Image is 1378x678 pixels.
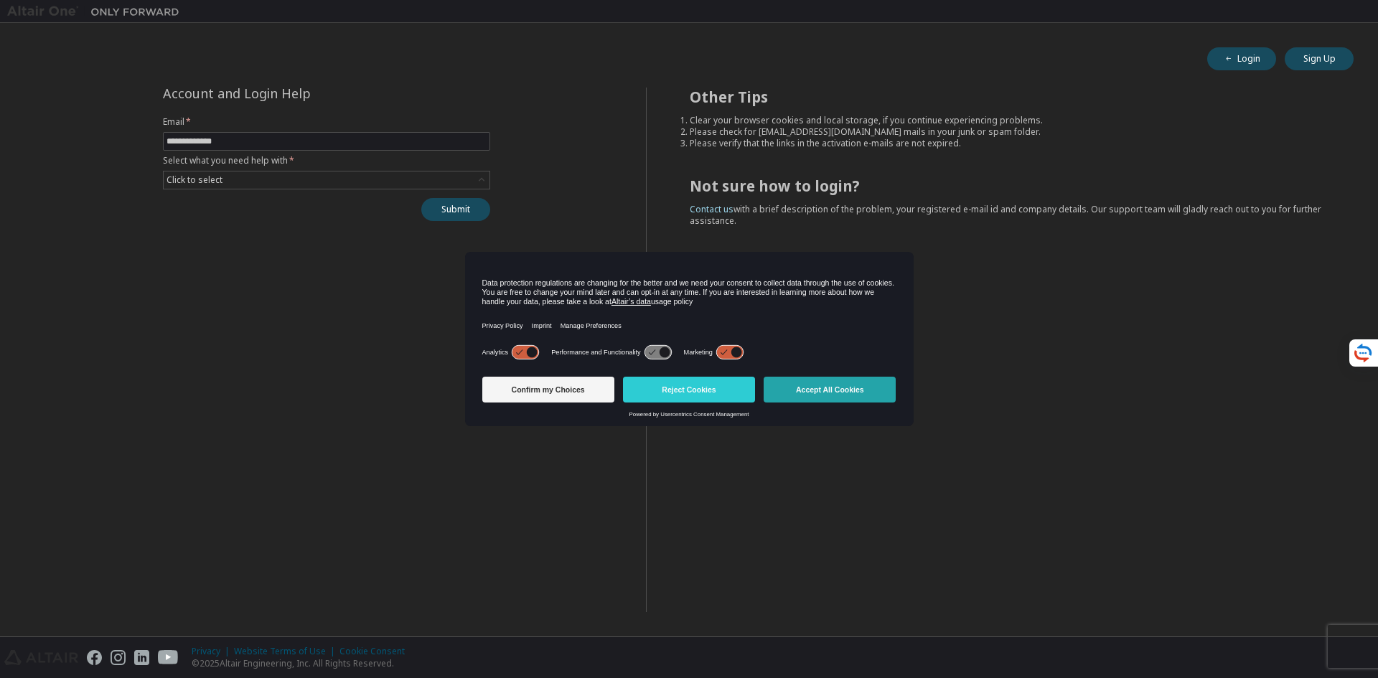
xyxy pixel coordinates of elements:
[1207,47,1276,70] button: Login
[690,203,733,215] a: Contact us
[690,203,1321,227] span: with a brief description of the problem, your registered e-mail id and company details. Our suppo...
[690,115,1328,126] li: Clear your browser cookies and local storage, if you continue experiencing problems.
[690,126,1328,138] li: Please check for [EMAIL_ADDRESS][DOMAIN_NAME] mails in your junk or spam folder.
[7,4,187,19] img: Altair One
[87,650,102,665] img: facebook.svg
[1285,47,1354,70] button: Sign Up
[4,650,78,665] img: altair_logo.svg
[690,88,1328,106] h2: Other Tips
[167,174,222,186] div: Click to select
[164,171,489,189] div: Click to select
[690,176,1328,195] h2: Not sure how to login?
[234,646,339,657] div: Website Terms of Use
[134,650,149,665] img: linkedin.svg
[111,650,126,665] img: instagram.svg
[158,650,179,665] img: youtube.svg
[163,155,490,166] label: Select what you need help with
[192,646,234,657] div: Privacy
[163,116,490,128] label: Email
[339,646,413,657] div: Cookie Consent
[421,198,490,221] button: Submit
[163,88,425,99] div: Account and Login Help
[690,138,1328,149] li: Please verify that the links in the activation e-mails are not expired.
[192,657,413,669] p: © 2025 Altair Engineering, Inc. All Rights Reserved.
